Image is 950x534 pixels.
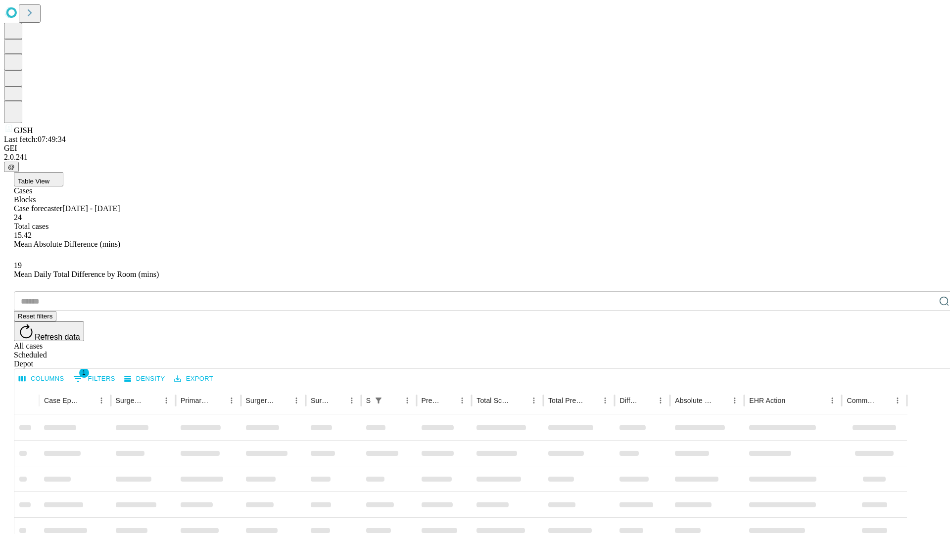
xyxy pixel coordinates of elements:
button: Sort [513,394,527,407]
div: Total Scheduled Duration [476,397,512,404]
button: Show filters [71,371,118,387]
button: Sort [81,394,95,407]
button: Menu [345,394,359,407]
span: 24 [14,213,22,222]
button: Sort [276,394,289,407]
button: Sort [786,394,800,407]
span: Refresh data [35,333,80,341]
span: [DATE] - [DATE] [62,204,120,213]
button: Menu [400,394,414,407]
button: Sort [640,394,654,407]
span: GJSH [14,126,33,134]
div: Surgery Date [311,397,330,404]
button: Sort [386,394,400,407]
span: Last fetch: 07:49:34 [4,135,66,143]
div: Primary Service [181,397,209,404]
div: GEI [4,144,946,153]
span: 19 [14,261,22,269]
button: @ [4,162,19,172]
button: Menu [598,394,612,407]
button: Sort [714,394,728,407]
span: @ [8,163,15,171]
button: Menu [455,394,469,407]
button: Sort [211,394,225,407]
button: Menu [527,394,541,407]
div: Case Epic Id [44,397,80,404]
div: 1 active filter [372,394,385,407]
div: Difference [619,397,639,404]
button: Sort [331,394,345,407]
div: Absolute Difference [675,397,713,404]
button: Sort [584,394,598,407]
button: Show filters [372,394,385,407]
button: Reset filters [14,311,56,321]
button: Select columns [16,371,67,387]
span: Mean Daily Total Difference by Room (mins) [14,270,159,278]
span: Case forecaster [14,204,62,213]
span: 1 [79,368,89,378]
div: Total Predicted Duration [548,397,584,404]
button: Sort [441,394,455,407]
button: Menu [159,394,173,407]
button: Density [122,371,168,387]
button: Export [172,371,216,387]
div: Surgeon Name [116,397,144,404]
button: Sort [145,394,159,407]
button: Sort [877,394,891,407]
button: Table View [14,172,63,186]
div: Surgery Name [246,397,275,404]
div: EHR Action [749,397,785,404]
div: Scheduled In Room Duration [366,397,371,404]
span: Table View [18,178,49,185]
span: Total cases [14,222,48,230]
button: Menu [225,394,238,407]
div: Comments [847,397,875,404]
span: Reset filters [18,312,52,320]
button: Refresh data [14,321,84,341]
button: Menu [95,394,108,407]
button: Menu [825,394,839,407]
button: Menu [289,394,303,407]
button: Menu [891,394,904,407]
div: Predicted In Room Duration [422,397,441,404]
div: 2.0.241 [4,153,946,162]
span: Mean Absolute Difference (mins) [14,240,120,248]
span: 15.42 [14,231,32,239]
button: Menu [654,394,667,407]
button: Menu [728,394,742,407]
